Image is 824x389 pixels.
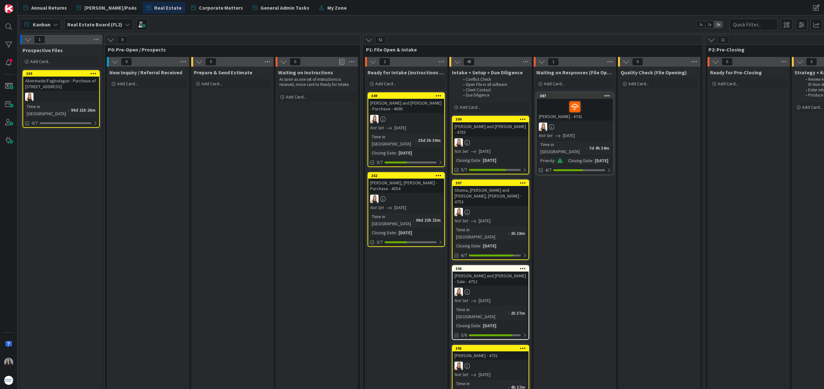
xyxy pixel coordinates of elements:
[154,4,182,12] span: Real Estate
[592,157,593,164] span: :
[417,137,442,144] div: 35d 3h 30m
[452,69,523,76] span: Intake + Setup + Due Diligence
[566,157,592,164] div: Closing Date
[278,69,333,76] span: Waiting on Instructions
[368,93,444,99] div: 349
[414,217,442,224] div: 98d 22h 23m
[25,103,68,117] div: Time in [GEOGRAPHIC_DATA]
[30,59,51,64] span: Add Card...
[479,218,491,224] span: [DATE]
[370,125,384,131] i: Not Set
[461,166,467,173] span: 5/7
[375,81,396,87] span: Add Card...
[315,2,351,14] a: My Zone
[454,298,468,303] i: Not Set
[397,149,414,156] div: [DATE]
[555,157,556,164] span: :
[452,180,529,260] a: 397Shoma, [PERSON_NAME] and [PERSON_NAME], [PERSON_NAME] - 4753DBNot Set[DATE]Time in [GEOGRAPHIC...
[69,107,97,114] div: 99d 21h 26m
[481,157,498,164] div: [DATE]
[587,144,611,152] div: 7d 4h 34m
[370,195,379,203] img: DB
[4,4,13,13] img: Visit kanbanzone.com
[454,208,463,216] img: DB
[368,92,445,167] a: 349[PERSON_NAME] and [PERSON_NAME] - Purchase - 4690DBNot Set[DATE]Time in [GEOGRAPHIC_DATA]:35d ...
[370,205,384,210] i: Not Set
[368,195,444,203] div: DB
[453,208,529,216] div: DB
[368,173,444,179] div: 262
[396,149,397,156] span: :
[563,132,575,139] span: [DATE]
[461,332,467,338] span: 5/6
[544,81,565,87] span: Add Card...
[454,322,480,329] div: Closing Date
[453,346,529,351] div: 395
[370,133,416,147] div: Time in [GEOGRAPHIC_DATA]
[23,77,99,91] div: Akinrinade/Fagbolagun - Purchase of [STREET_ADDRESS]
[453,180,529,206] div: 397Shoma, [PERSON_NAME] and [PERSON_NAME], [PERSON_NAME] - 4753
[187,2,247,14] a: Corporate Matters
[508,230,509,237] span: :
[84,4,137,12] span: [PERSON_NAME]/PoAs
[371,94,444,98] div: 349
[632,58,643,66] span: 0
[479,371,491,378] span: [DATE]
[453,272,529,286] div: [PERSON_NAME] and [PERSON_NAME] - Sale - 4752
[479,148,491,155] span: [DATE]
[453,346,529,360] div: 395[PERSON_NAME] - 4751
[394,204,406,211] span: [DATE]
[539,133,553,138] i: Not Set
[540,94,613,98] div: 387
[368,93,444,113] div: 349[PERSON_NAME] and [PERSON_NAME] - Purchase - 4690
[454,288,463,296] img: DB
[537,93,613,99] div: 387
[460,82,528,87] li: Open File in all software
[802,104,823,110] span: Add Card...
[379,58,390,66] span: 2
[453,116,529,122] div: 399
[368,99,444,113] div: [PERSON_NAME] and [PERSON_NAME] - Purchase - 4690
[279,77,354,88] p: As soon as one set of instructions is received, move card to Ready for Intake.
[454,362,463,370] img: DB
[370,149,396,156] div: Closing Date
[377,159,383,166] span: 3/7
[416,137,417,144] span: :
[539,157,555,164] div: Priority
[460,93,528,98] li: Due Diligence
[454,148,468,154] i: Not Set
[290,58,301,66] span: 0
[454,242,480,249] div: Closing Date
[479,297,491,304] span: [DATE]
[394,125,406,131] span: [DATE]
[23,71,99,91] div: 259Akinrinade/Fagbolagun - Purchase of [STREET_ADDRESS]
[481,322,498,329] div: [DATE]
[548,58,559,66] span: 1
[375,36,386,44] span: 51
[117,81,138,87] span: Add Card...
[455,117,529,122] div: 399
[370,213,413,227] div: Time in [GEOGRAPHIC_DATA]
[25,93,33,101] img: DB
[545,167,551,173] span: 4/7
[454,218,468,224] i: Not Set
[508,310,509,317] span: :
[717,36,728,44] span: 11
[697,21,705,28] span: 1x
[537,93,613,121] div: 387[PERSON_NAME] - 4741
[31,4,67,12] span: Annual Returns
[480,322,481,329] span: :
[452,116,529,174] a: 399[PERSON_NAME] and [PERSON_NAME] - 4755DBNot Set[DATE]Closing Date:[DATE]5/7
[710,69,762,76] span: Ready for Pre-Closing
[453,362,529,370] div: DB
[509,230,527,237] div: 2h 19m
[23,47,63,53] span: Prospective Files
[397,229,414,236] div: [DATE]
[108,46,352,53] span: P0: Pre-Open / Prospects
[593,157,610,164] div: [DATE]
[4,376,13,385] img: avatar
[32,120,38,126] span: 0/7
[586,144,587,152] span: :
[413,217,414,224] span: :
[73,2,141,14] a: [PERSON_NAME]/PoAs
